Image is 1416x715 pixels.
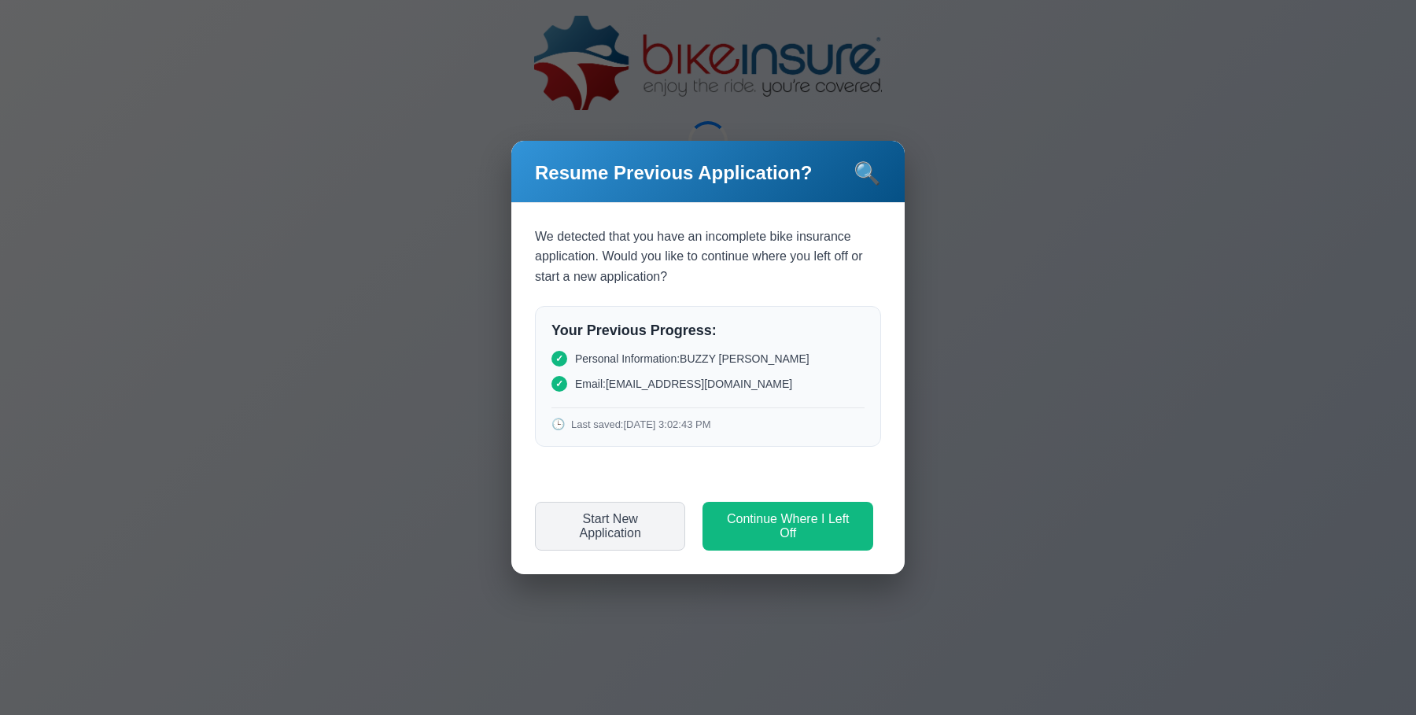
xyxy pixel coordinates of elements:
[551,376,567,392] span: ✓
[551,418,565,430] span: 🕒
[702,502,873,551] button: Continue Where I Left Off
[551,351,567,367] span: ✓
[575,378,792,390] span: Email: [EMAIL_ADDRESS][DOMAIN_NAME]
[575,352,809,365] span: Personal Information: BUZZY [PERSON_NAME]
[551,322,865,339] h3: Your Previous Progress:
[535,162,813,184] h2: Resume Previous Application?
[854,160,881,186] div: 🔍
[535,502,685,551] button: Start New Application
[535,227,881,287] p: We detected that you have an incomplete bike insurance application. Would you like to continue wh...
[551,407,865,430] div: Last saved: [DATE] 3:02:43 PM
